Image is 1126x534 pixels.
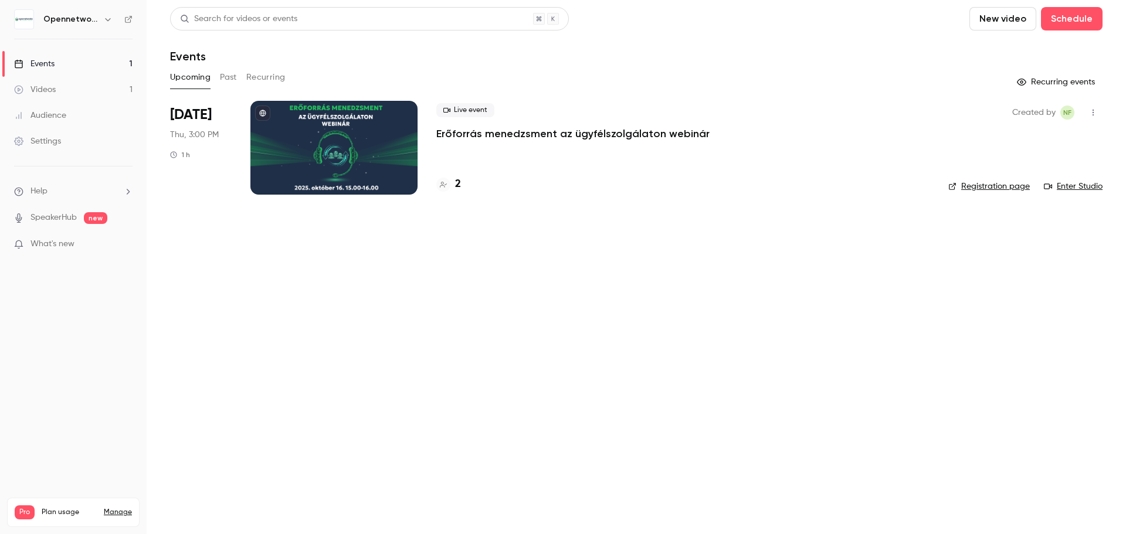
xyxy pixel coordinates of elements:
[104,508,132,517] a: Manage
[1012,106,1056,120] span: Created by
[30,212,77,224] a: SpeakerHub
[170,68,211,87] button: Upcoming
[14,185,133,198] li: help-dropdown-opener
[118,239,133,250] iframe: Noticeable Trigger
[43,13,99,25] h6: Opennetworks Kft.
[1044,181,1103,192] a: Enter Studio
[180,13,297,25] div: Search for videos or events
[969,7,1036,30] button: New video
[220,68,237,87] button: Past
[170,106,212,124] span: [DATE]
[170,101,232,195] div: Oct 16 Thu, 3:00 PM (Europe/Budapest)
[15,505,35,519] span: Pro
[1063,106,1071,120] span: NF
[455,176,461,192] h4: 2
[1060,106,1074,120] span: Nóra Faragó
[42,508,97,517] span: Plan usage
[170,150,190,159] div: 1 h
[436,176,461,192] a: 2
[170,129,219,141] span: Thu, 3:00 PM
[14,84,56,96] div: Videos
[30,185,48,198] span: Help
[246,68,286,87] button: Recurring
[15,10,33,29] img: Opennetworks Kft.
[30,238,74,250] span: What's new
[1041,7,1103,30] button: Schedule
[170,49,206,63] h1: Events
[84,212,107,224] span: new
[14,58,55,70] div: Events
[436,103,494,117] span: Live event
[948,181,1030,192] a: Registration page
[14,110,66,121] div: Audience
[1012,73,1103,91] button: Recurring events
[436,127,710,141] a: Erőforrás menedzsment az ügyfélszolgálaton webinár
[14,135,61,147] div: Settings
